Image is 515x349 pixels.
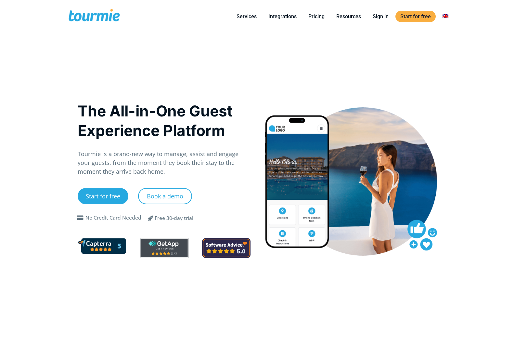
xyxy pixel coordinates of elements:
a: Pricing [303,12,329,20]
div: Free 30-day trial [155,214,193,222]
h1: The All-in-One Guest Experience Platform [78,101,251,140]
p: Tourmie is a brand-new way to manage, assist and engage your guests, from the moment they book th... [78,150,251,176]
a: Start for free [395,11,436,22]
span:  [75,215,85,221]
a: Integrations [264,12,302,20]
span:  [143,214,159,222]
a: Book a demo [138,188,192,204]
a: Start for free [78,188,128,204]
a: Sign in [368,12,393,20]
div: No Credit Card Needed [85,214,141,222]
a: Resources [331,12,366,20]
a: Services [232,12,262,20]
